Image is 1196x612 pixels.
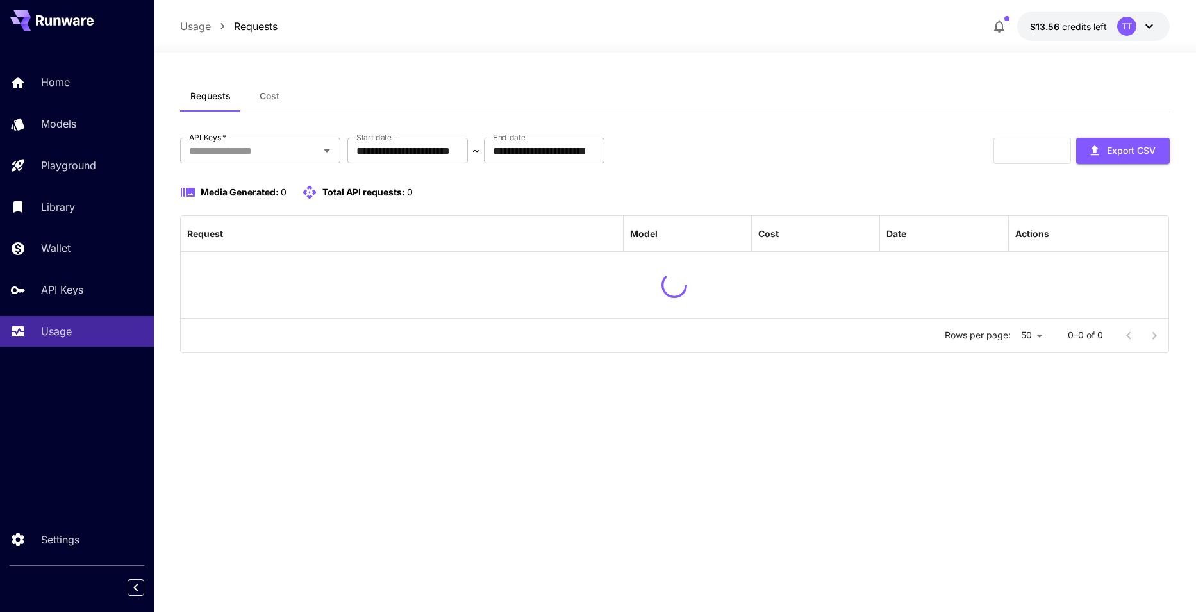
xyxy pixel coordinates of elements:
[41,240,71,256] p: Wallet
[1076,138,1170,164] button: Export CSV
[190,90,231,102] span: Requests
[128,579,144,596] button: Collapse sidebar
[201,186,279,197] span: Media Generated:
[318,142,336,160] button: Open
[1062,21,1107,32] span: credits left
[41,532,79,547] p: Settings
[1030,21,1062,32] span: $13.56
[281,186,287,197] span: 0
[322,186,405,197] span: Total API requests:
[1015,228,1049,239] div: Actions
[41,282,83,297] p: API Keys
[180,19,211,34] a: Usage
[356,132,392,143] label: Start date
[41,324,72,339] p: Usage
[1016,326,1047,345] div: 50
[1117,17,1136,36] div: TT
[886,228,906,239] div: Date
[41,74,70,90] p: Home
[472,143,479,158] p: ~
[137,576,154,599] div: Collapse sidebar
[1030,20,1107,33] div: $13.55588
[41,116,76,131] p: Models
[234,19,278,34] a: Requests
[187,228,223,239] div: Request
[260,90,279,102] span: Cost
[1068,329,1103,342] p: 0–0 of 0
[630,228,658,239] div: Model
[189,132,226,143] label: API Keys
[1017,12,1170,41] button: $13.55588TT
[41,158,96,173] p: Playground
[407,186,413,197] span: 0
[41,199,75,215] p: Library
[180,19,278,34] nav: breadcrumb
[945,329,1011,342] p: Rows per page:
[758,228,779,239] div: Cost
[493,132,525,143] label: End date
